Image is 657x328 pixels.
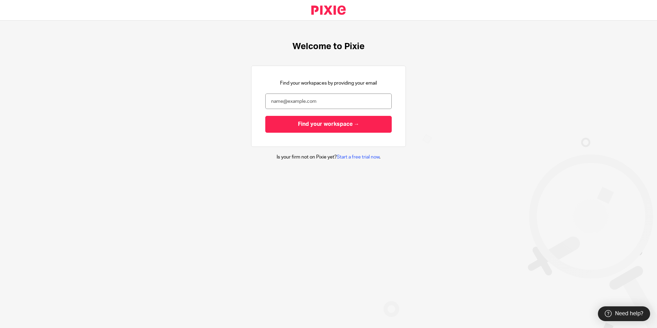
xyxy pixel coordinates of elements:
h1: Welcome to Pixie [292,41,365,52]
p: Find your workspaces by providing your email [280,80,377,87]
p: Is your firm not on Pixie yet? . [277,154,380,161]
div: Need help? [598,306,650,321]
a: Start a free trial now [337,155,379,160]
input: name@example.com [265,94,392,109]
input: Find your workspace → [265,116,392,133]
